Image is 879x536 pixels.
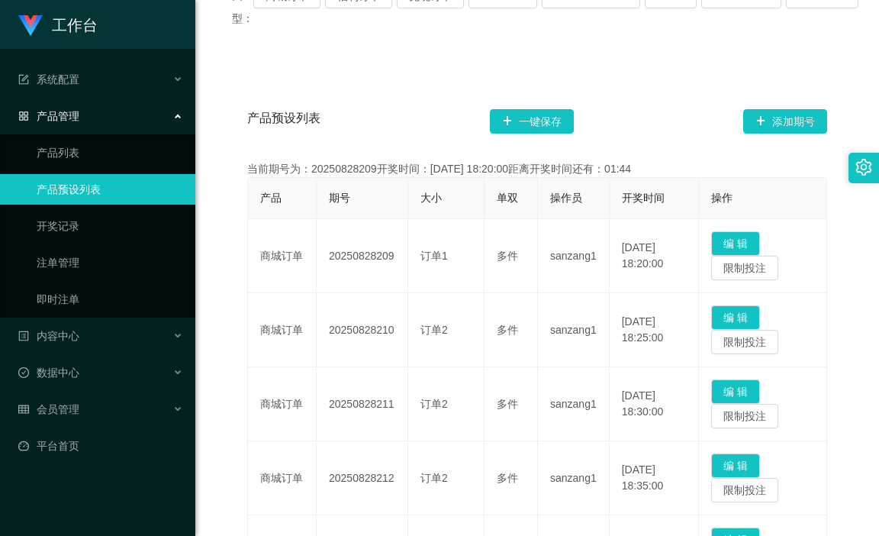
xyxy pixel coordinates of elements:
[248,367,317,441] td: 商城订单
[420,472,448,484] span: 订单2
[247,161,827,177] div: 当前期号为：20250828209开奖时间：[DATE] 18:20:00距离开奖时间还有：01:44
[497,250,518,262] span: 多件
[610,219,699,293] td: [DATE] 18:20:00
[18,367,29,378] i: 图标: check-circle-o
[538,367,610,441] td: sanzang1
[18,110,79,122] span: 产品管理
[855,159,872,176] i: 图标: setting
[37,247,183,278] a: 注单管理
[622,192,665,204] span: 开奖时间
[248,293,317,367] td: 商城订单
[37,137,183,168] a: 产品列表
[247,109,320,134] span: 产品预设列表
[711,454,760,478] button: 编 辑
[52,1,98,50] h1: 工作台
[711,256,778,280] button: 限制投注
[538,219,610,293] td: sanzang1
[37,211,183,241] a: 开奖记录
[329,192,350,204] span: 期号
[18,73,79,86] span: 系统配置
[743,109,827,134] button: 图标: plus添加期号
[248,441,317,515] td: 商城订单
[317,293,408,367] td: 20250828210
[711,330,778,354] button: 限制投注
[610,367,699,441] td: [DATE] 18:30:00
[538,293,610,367] td: sanzang1
[497,192,518,204] span: 单双
[497,324,518,336] span: 多件
[18,331,29,341] i: 图标: profile
[18,330,79,342] span: 内容中心
[550,192,582,204] span: 操作员
[711,305,760,330] button: 编 辑
[711,231,760,256] button: 编 辑
[18,431,183,461] a: 图标: dashboard平台首页
[420,324,448,336] span: 订单2
[317,367,408,441] td: 20250828211
[248,219,317,293] td: 商城订单
[317,219,408,293] td: 20250828209
[420,398,448,410] span: 订单2
[538,441,610,515] td: sanzang1
[711,192,732,204] span: 操作
[610,441,699,515] td: [DATE] 18:35:00
[37,284,183,315] a: 即时注单
[18,111,29,121] i: 图标: appstore-o
[18,404,29,415] i: 图标: table
[18,74,29,85] i: 图标: form
[18,15,43,37] img: logo.9652507e.png
[317,441,408,515] td: 20250828212
[497,472,518,484] span: 多件
[711,404,778,428] button: 限制投注
[260,192,282,204] span: 产品
[420,192,442,204] span: 大小
[18,403,79,415] span: 会员管理
[18,366,79,379] span: 数据中心
[490,109,574,134] button: 图标: plus一键保存
[420,250,448,262] span: 订单1
[711,478,778,502] button: 限制投注
[711,379,760,404] button: 编 辑
[610,293,699,367] td: [DATE] 18:25:00
[18,18,98,31] a: 工作台
[497,398,518,410] span: 多件
[37,174,183,205] a: 产品预设列表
